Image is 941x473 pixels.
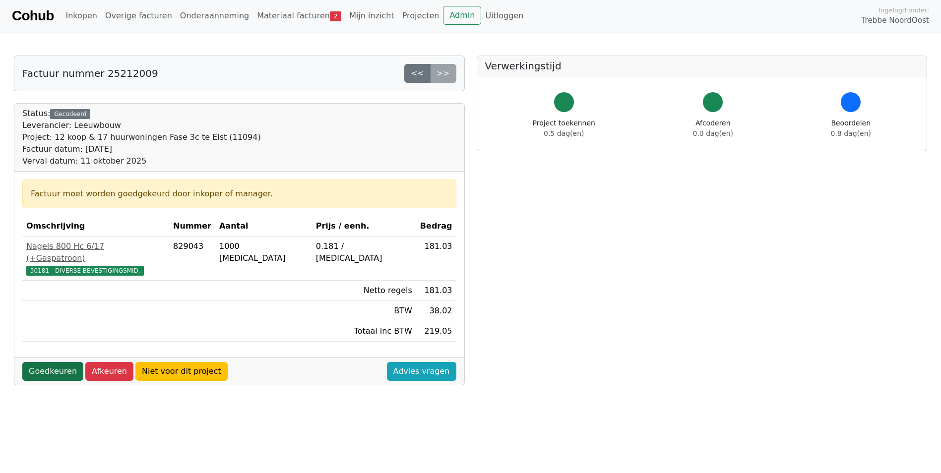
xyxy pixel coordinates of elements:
a: Cohub [12,4,54,28]
a: Nagels 800 Hc 6/17 (+Gaspatroon)50181 - DIVERSE BEVESTIGINGSMID. [26,240,165,276]
div: Beoordelen [831,118,871,139]
th: Bedrag [416,216,456,236]
a: Mijn inzicht [345,6,398,26]
a: << [404,64,431,83]
td: BTW [312,301,416,321]
a: Niet voor dit project [135,362,228,381]
a: Materiaal facturen2 [253,6,345,26]
div: Project toekennen [533,118,595,139]
a: Admin [443,6,481,25]
a: Projecten [398,6,443,26]
td: 181.03 [416,281,456,301]
td: 38.02 [416,301,456,321]
th: Aantal [215,216,312,236]
div: Gecodeerd [50,109,90,119]
a: Afkeuren [85,362,133,381]
div: 1000 [MEDICAL_DATA] [219,240,308,264]
h5: Verwerkingstijd [485,60,919,72]
td: Netto regels [312,281,416,301]
span: Trebbe NoordOost [862,15,929,26]
div: Project: 12 koop & 17 huurwoningen Fase 3c te Elst (11094) [22,131,261,143]
div: Factuur moet worden goedgekeurd door inkoper of manager. [31,188,448,200]
a: Inkopen [62,6,101,26]
a: Goedkeuren [22,362,83,381]
div: Factuur datum: [DATE] [22,143,261,155]
a: Advies vragen [387,362,456,381]
td: Totaal inc BTW [312,321,416,342]
a: Overige facturen [101,6,176,26]
th: Nummer [169,216,215,236]
a: Uitloggen [481,6,527,26]
div: 0.181 / [MEDICAL_DATA] [316,240,412,264]
span: 0.0 dag(en) [693,129,733,137]
td: 219.05 [416,321,456,342]
div: Leverancier: Leeuwbouw [22,119,261,131]
div: Status: [22,108,261,167]
div: Nagels 800 Hc 6/17 (+Gaspatroon) [26,240,165,264]
span: 0.5 dag(en) [544,129,584,137]
span: Ingelogd onder: [878,5,929,15]
th: Prijs / eenh. [312,216,416,236]
span: 50181 - DIVERSE BEVESTIGINGSMID. [26,266,144,276]
div: Afcoderen [693,118,733,139]
a: Onderaanneming [176,6,253,26]
th: Omschrijving [22,216,169,236]
h5: Factuur nummer 25212009 [22,67,158,79]
span: 0.8 dag(en) [831,129,871,137]
td: 181.03 [416,236,456,281]
div: Verval datum: 11 oktober 2025 [22,155,261,167]
span: 2 [330,11,341,21]
td: 829043 [169,236,215,281]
